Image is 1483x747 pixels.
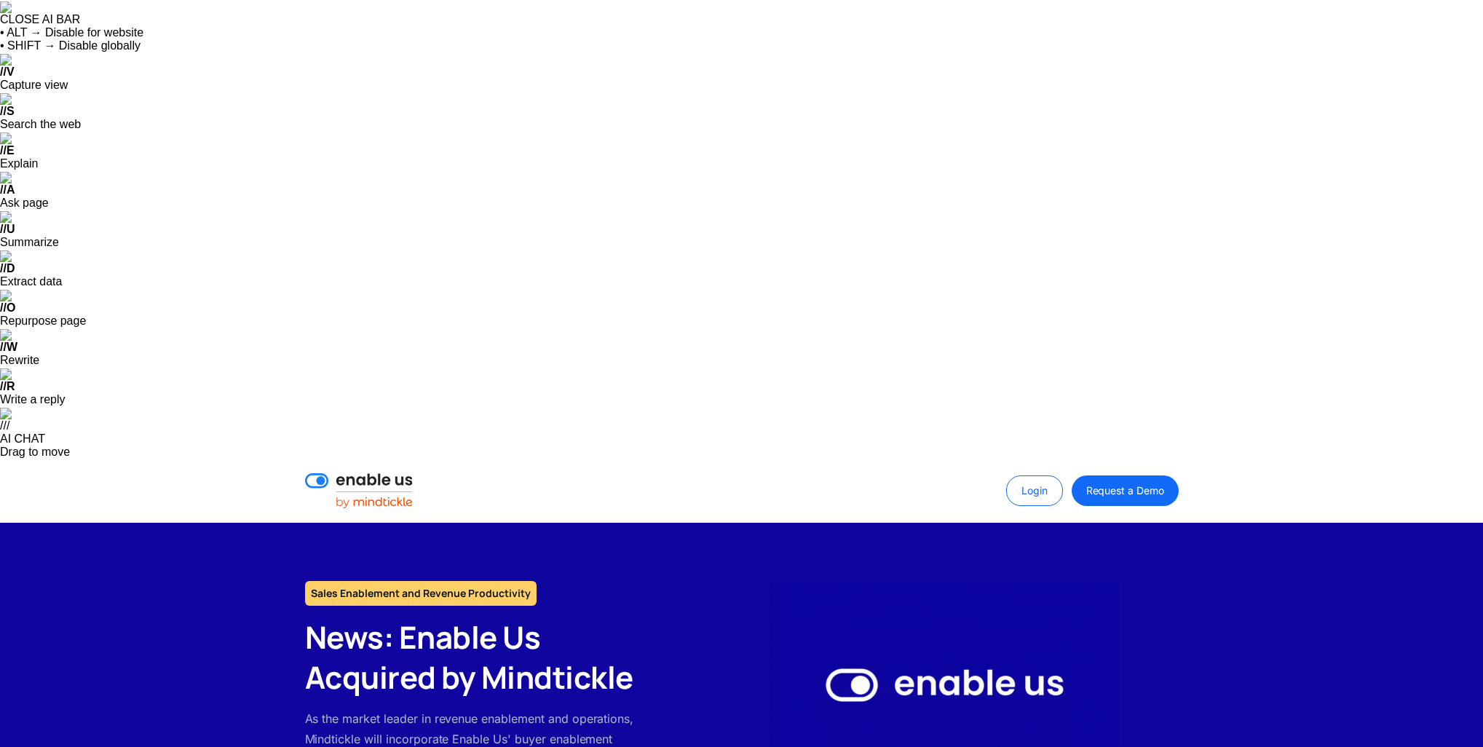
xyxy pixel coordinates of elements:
[1006,475,1063,506] a: Login
[305,617,652,697] h2: News: Enable Us Acquired by Mindtickle
[305,581,537,606] h1: Sales Enablement and Revenue Productivity
[1072,475,1179,506] a: Request a Demo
